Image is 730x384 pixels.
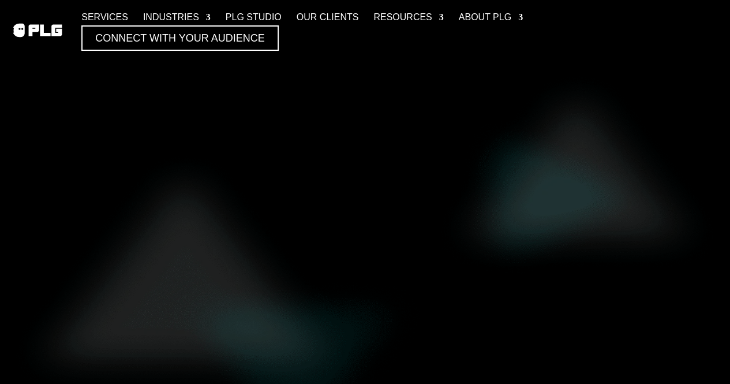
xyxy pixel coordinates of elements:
[459,10,523,25] a: About PLG
[226,10,282,25] a: PLG Studio
[297,10,359,25] a: Our Clients
[143,10,211,25] a: Industries
[81,25,278,51] a: Connect with Your Audience
[373,10,443,25] a: Resources
[81,10,128,25] a: Services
